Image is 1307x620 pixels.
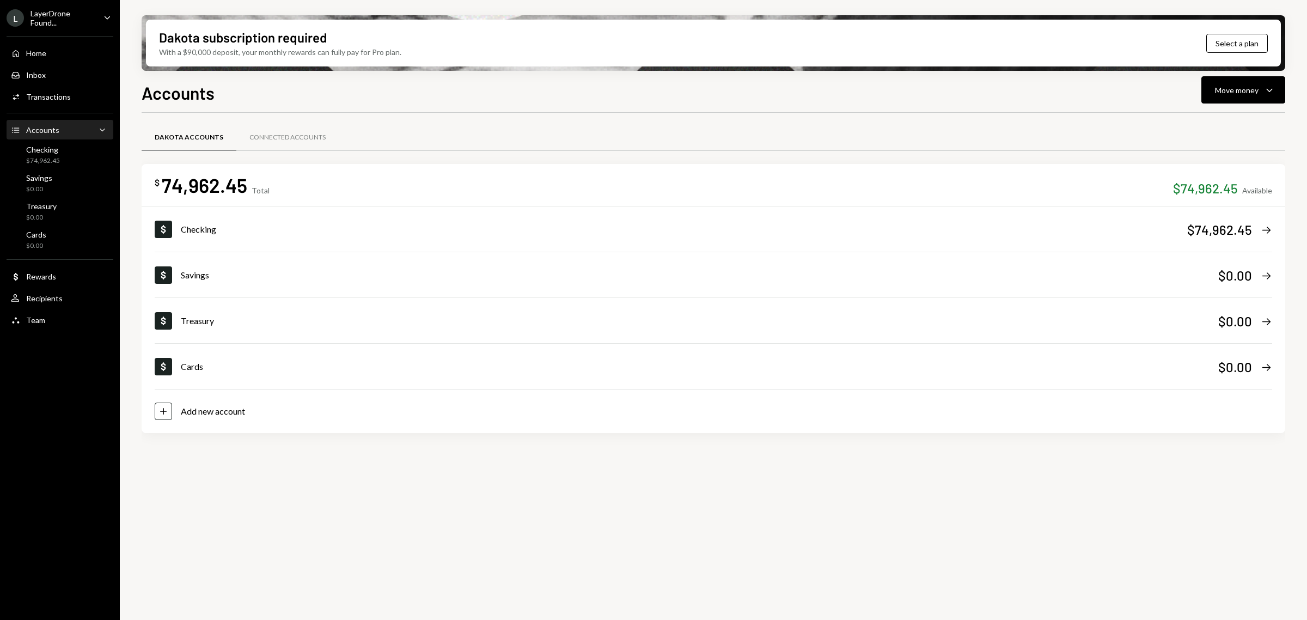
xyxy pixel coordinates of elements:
[181,314,1218,327] div: Treasury
[155,252,1272,297] a: Savings$0.00
[1218,266,1252,284] div: $0.00
[155,344,1272,389] a: Cards$0.00
[252,186,270,195] div: Total
[26,48,46,58] div: Home
[155,133,223,142] div: Dakota Accounts
[236,124,339,151] a: Connected Accounts
[26,230,46,239] div: Cards
[181,269,1218,282] div: Savings
[7,170,113,196] a: Savings$0.00
[7,120,113,139] a: Accounts
[181,223,1187,236] div: Checking
[26,315,45,325] div: Team
[7,227,113,253] a: Cards$0.00
[1206,34,1268,53] button: Select a plan
[155,206,1272,252] a: Checking$74,962.45
[155,298,1272,343] a: Treasury$0.00
[249,133,326,142] div: Connected Accounts
[7,198,113,224] a: Treasury$0.00
[1215,84,1259,96] div: Move money
[26,125,59,135] div: Accounts
[159,46,401,58] div: With a $90,000 deposit, your monthly rewards can fully pay for Pro plan.
[26,241,46,251] div: $0.00
[159,28,327,46] div: Dakota subscription required
[7,9,24,27] div: L
[7,43,113,63] a: Home
[1218,358,1252,376] div: $0.00
[7,142,113,168] a: Checking$74,962.45
[7,266,113,286] a: Rewards
[26,92,71,101] div: Transactions
[7,65,113,84] a: Inbox
[7,288,113,308] a: Recipients
[1187,221,1252,239] div: $74,962.45
[26,156,60,166] div: $74,962.45
[26,202,57,211] div: Treasury
[7,87,113,106] a: Transactions
[7,310,113,330] a: Team
[26,185,52,194] div: $0.00
[155,177,160,188] div: $
[26,70,46,80] div: Inbox
[26,272,56,281] div: Rewards
[181,405,245,418] div: Add new account
[26,173,52,183] div: Savings
[162,173,247,197] div: 74,962.45
[1242,186,1272,195] div: Available
[26,213,57,222] div: $0.00
[26,145,60,154] div: Checking
[30,9,95,27] div: LayerDrone Found...
[142,82,215,104] h1: Accounts
[26,294,63,303] div: Recipients
[1218,312,1252,330] div: $0.00
[142,124,236,151] a: Dakota Accounts
[181,360,1218,373] div: Cards
[1173,179,1238,197] div: $74,962.45
[1201,76,1285,104] button: Move money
